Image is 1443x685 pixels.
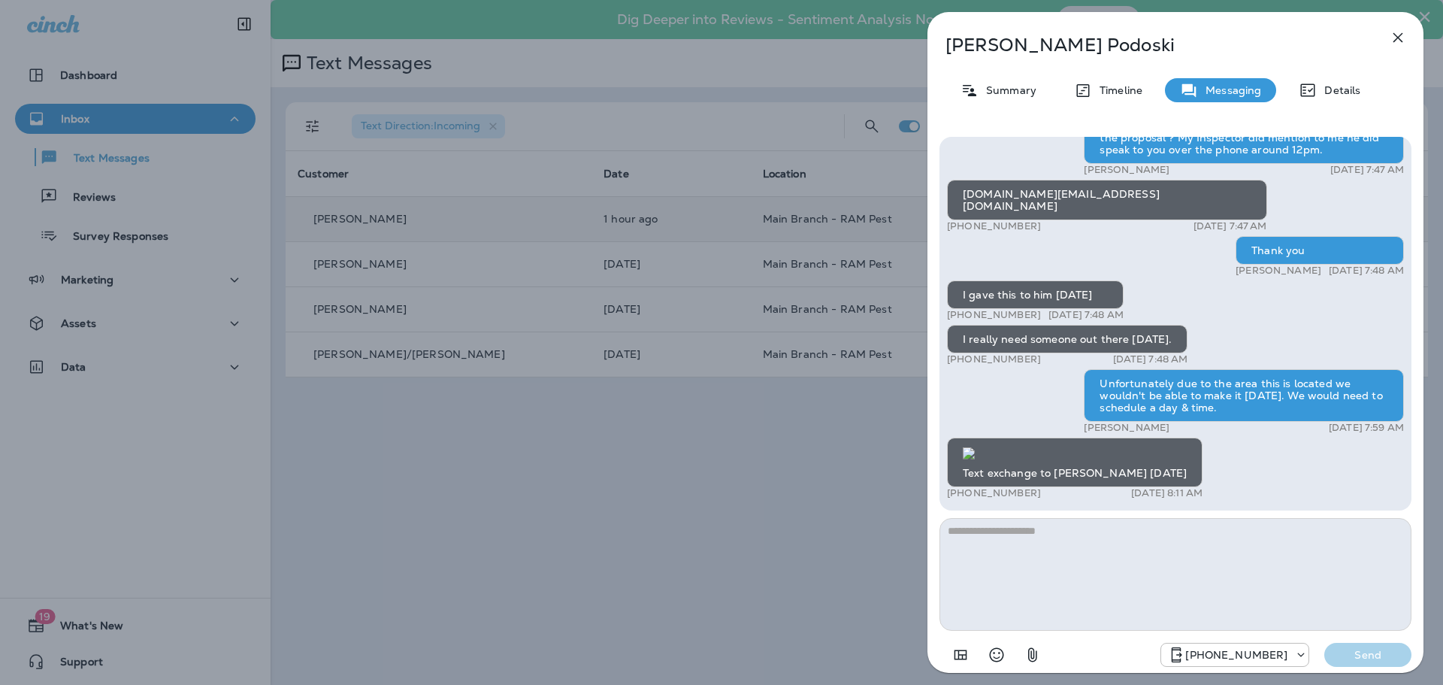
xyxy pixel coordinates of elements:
p: Summary [979,84,1036,96]
div: [DOMAIN_NAME][EMAIL_ADDRESS][DOMAIN_NAME] [947,180,1267,220]
p: [PHONE_NUMBER] [947,220,1041,232]
p: [PERSON_NAME] [1236,265,1321,277]
p: [PHONE_NUMBER] [947,309,1041,321]
p: [DATE] 7:59 AM [1329,422,1404,434]
div: +1 (928) 719-2097 [1161,646,1308,664]
button: Select an emoji [982,640,1012,670]
p: [PHONE_NUMBER] [947,353,1041,365]
p: [DATE] 7:48 AM [1329,265,1404,277]
p: [PERSON_NAME] [1084,422,1169,434]
p: [DATE] 7:47 AM [1330,164,1404,176]
p: [DATE] 7:48 AM [1113,353,1188,365]
p: Details [1317,84,1360,96]
p: [PERSON_NAME] [1084,164,1169,176]
div: I really need someone out there [DATE]. [947,325,1187,353]
p: Messaging [1198,84,1261,96]
button: Add in a premade template [945,640,976,670]
p: [DATE] 7:48 AM [1048,309,1124,321]
div: Unfortunately due to the area this is located we wouldn't be able to make it [DATE]. We would nee... [1084,369,1404,422]
p: [PERSON_NAME] Podoski [945,35,1356,56]
div: I gave this to him [DATE] [947,280,1124,309]
div: Text exchange to [PERSON_NAME] [DATE] [947,438,1202,487]
div: Thank you [1236,236,1404,265]
p: [DATE] 7:47 AM [1193,220,1267,232]
img: twilio-download [963,447,975,459]
p: [PHONE_NUMBER] [1185,649,1287,661]
p: Timeline [1092,84,1142,96]
p: [DATE] 8:11 AM [1131,487,1202,499]
p: [PHONE_NUMBER] [947,487,1041,499]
